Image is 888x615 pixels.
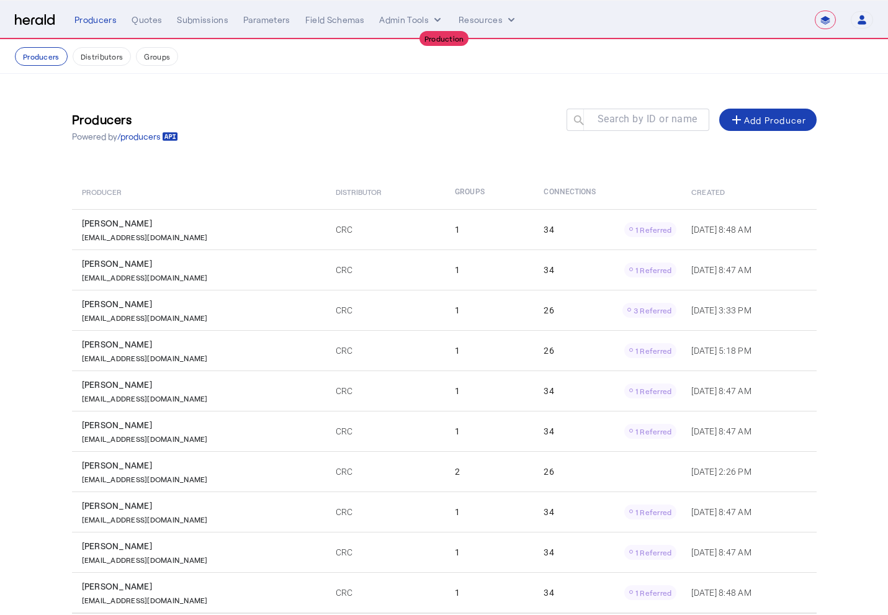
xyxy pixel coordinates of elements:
[82,419,321,431] div: [PERSON_NAME]
[305,14,365,26] div: Field Schemas
[326,290,446,330] td: CRC
[544,585,676,600] div: 34
[544,505,676,519] div: 34
[177,14,228,26] div: Submissions
[82,270,208,282] p: [EMAIL_ADDRESS][DOMAIN_NAME]
[598,113,697,125] mat-label: Search by ID or name
[82,258,321,270] div: [PERSON_NAME]
[681,209,816,249] td: [DATE] 8:48 AM
[326,532,446,572] td: CRC
[635,387,672,395] span: 1 Referred
[326,174,446,209] th: Distributor
[445,411,534,451] td: 1
[15,47,68,66] button: Producers
[445,492,534,532] td: 1
[82,431,208,444] p: [EMAIL_ADDRESS][DOMAIN_NAME]
[72,174,326,209] th: Producer
[544,465,676,478] div: 26
[445,249,534,290] td: 1
[445,174,534,209] th: Groups
[326,572,446,613] td: CRC
[729,112,744,127] mat-icon: add
[326,451,446,492] td: CRC
[681,370,816,411] td: [DATE] 8:47 AM
[379,14,444,26] button: internal dropdown menu
[544,384,676,398] div: 34
[136,47,178,66] button: Groups
[635,427,672,436] span: 1 Referred
[74,14,117,26] div: Producers
[117,130,178,143] a: /producers
[326,209,446,249] td: CRC
[445,290,534,330] td: 1
[326,330,446,370] td: CRC
[326,492,446,532] td: CRC
[73,47,132,66] button: Distributors
[635,508,672,516] span: 1 Referred
[544,343,676,358] div: 26
[82,472,208,484] p: [EMAIL_ADDRESS][DOMAIN_NAME]
[681,451,816,492] td: [DATE] 2:26 PM
[719,109,817,131] button: Add Producer
[634,306,672,315] span: 3 Referred
[82,310,208,323] p: [EMAIL_ADDRESS][DOMAIN_NAME]
[72,110,178,128] h3: Producers
[445,532,534,572] td: 1
[82,459,321,472] div: [PERSON_NAME]
[419,31,469,46] div: Production
[567,114,588,129] mat-icon: search
[681,330,816,370] td: [DATE] 5:18 PM
[635,225,672,234] span: 1 Referred
[445,572,534,613] td: 1
[544,263,676,277] div: 34
[82,217,321,230] div: [PERSON_NAME]
[544,303,676,318] div: 26
[82,391,208,403] p: [EMAIL_ADDRESS][DOMAIN_NAME]
[635,588,672,597] span: 1 Referred
[445,451,534,492] td: 2
[82,500,321,512] div: [PERSON_NAME]
[82,540,321,552] div: [PERSON_NAME]
[243,14,290,26] div: Parameters
[681,411,816,451] td: [DATE] 8:47 AM
[681,249,816,290] td: [DATE] 8:47 AM
[132,14,162,26] div: Quotes
[82,593,208,605] p: [EMAIL_ADDRESS][DOMAIN_NAME]
[681,492,816,532] td: [DATE] 8:47 AM
[82,351,208,363] p: [EMAIL_ADDRESS][DOMAIN_NAME]
[681,532,816,572] td: [DATE] 8:47 AM
[544,222,676,237] div: 34
[326,249,446,290] td: CRC
[72,130,178,143] p: Powered by
[534,174,681,209] th: Connections
[681,572,816,613] td: [DATE] 8:48 AM
[544,545,676,560] div: 34
[729,112,807,127] div: Add Producer
[82,230,208,242] p: [EMAIL_ADDRESS][DOMAIN_NAME]
[82,379,321,391] div: [PERSON_NAME]
[459,14,518,26] button: Resources dropdown menu
[681,290,816,330] td: [DATE] 3:33 PM
[326,370,446,411] td: CRC
[82,580,321,593] div: [PERSON_NAME]
[681,174,816,209] th: Created
[445,370,534,411] td: 1
[544,424,676,439] div: 34
[635,266,672,274] span: 1 Referred
[445,330,534,370] td: 1
[326,411,446,451] td: CRC
[82,512,208,524] p: [EMAIL_ADDRESS][DOMAIN_NAME]
[82,552,208,565] p: [EMAIL_ADDRESS][DOMAIN_NAME]
[82,298,321,310] div: [PERSON_NAME]
[445,209,534,249] td: 1
[635,346,672,355] span: 1 Referred
[15,14,55,26] img: Herald Logo
[635,548,672,557] span: 1 Referred
[82,338,321,351] div: [PERSON_NAME]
